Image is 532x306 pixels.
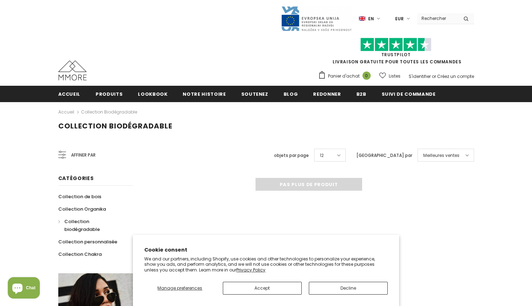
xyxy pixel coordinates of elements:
[58,203,106,215] a: Collection Organika
[183,86,226,102] a: Notre histoire
[382,91,436,97] span: Suivi de commande
[318,71,374,81] a: Panier d'achat 0
[360,38,431,52] img: Faites confiance aux étoiles pilotes
[281,15,352,21] a: Javni Razpis
[356,152,412,159] label: [GEOGRAPHIC_DATA] par
[236,267,265,273] a: Privacy Policy
[423,152,460,159] span: Meilleures ventes
[381,52,411,58] a: TrustPilot
[241,86,268,102] a: soutenez
[281,6,352,32] img: Javni Razpis
[284,91,298,97] span: Blog
[417,13,458,23] input: Search Site
[96,91,123,97] span: Produits
[313,86,341,102] a: Redonner
[409,73,431,79] a: S'identifier
[356,86,366,102] a: B2B
[58,121,172,131] span: Collection biodégradable
[58,193,101,200] span: Collection de bois
[183,91,226,97] span: Notre histoire
[368,15,374,22] span: en
[309,282,388,295] button: Decline
[58,236,117,248] a: Collection personnalisée
[58,215,125,236] a: Collection biodégradable
[313,91,341,97] span: Redonner
[379,70,401,82] a: Listes
[58,60,87,80] img: Cas MMORE
[362,72,371,80] span: 0
[144,256,388,273] p: We and our partners, including Shopify, use cookies and other technologies to personalize your ex...
[138,86,167,102] a: Lookbook
[64,218,100,233] span: Collection biodégradable
[157,285,202,291] span: Manage preferences
[58,108,74,116] a: Accueil
[81,109,137,115] a: Collection biodégradable
[58,91,81,97] span: Accueil
[58,248,102,260] a: Collection Chakra
[6,277,42,300] inbox-online-store-chat: Shopify online store chat
[437,73,474,79] a: Créez un compte
[138,91,167,97] span: Lookbook
[382,86,436,102] a: Suivi de commande
[389,73,401,80] span: Listes
[274,152,309,159] label: objets par page
[58,175,94,182] span: Catégories
[432,73,436,79] span: or
[58,206,106,212] span: Collection Organika
[58,251,102,258] span: Collection Chakra
[320,152,324,159] span: 12
[144,282,215,295] button: Manage preferences
[284,86,298,102] a: Blog
[356,91,366,97] span: B2B
[58,86,81,102] a: Accueil
[395,15,404,22] span: EUR
[328,73,360,80] span: Panier d'achat
[58,190,101,203] a: Collection de bois
[144,246,388,254] h2: Cookie consent
[223,282,302,295] button: Accept
[241,91,268,97] span: soutenez
[359,16,365,22] img: i-lang-1.png
[58,238,117,245] span: Collection personnalisée
[71,151,96,159] span: Affiner par
[318,41,474,65] span: LIVRAISON GRATUITE POUR TOUTES LES COMMANDES
[96,86,123,102] a: Produits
